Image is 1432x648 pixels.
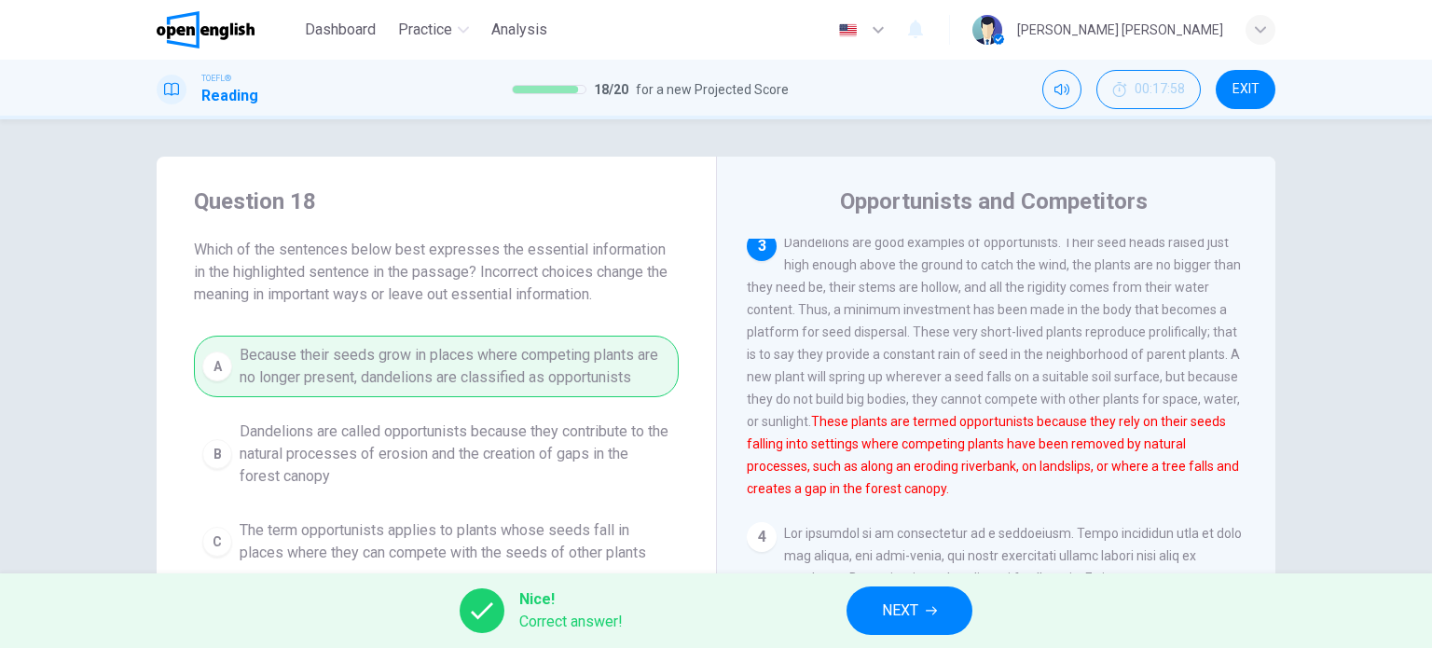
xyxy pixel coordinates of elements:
[747,414,1239,496] font: These plants are termed opportunists because they rely on their seeds falling into settings where...
[747,231,777,261] div: 3
[484,13,555,47] button: Analysis
[305,19,376,41] span: Dashboard
[636,78,789,101] span: for a new Projected Score
[1042,70,1081,109] div: Mute
[972,15,1002,45] img: Profile picture
[157,11,255,48] img: OpenEnglish logo
[519,588,623,611] span: Nice!
[1096,70,1201,109] button: 00:17:58
[297,13,383,47] button: Dashboard
[847,586,972,635] button: NEXT
[201,72,231,85] span: TOEFL®
[594,78,628,101] span: 18 / 20
[398,19,452,41] span: Practice
[157,11,297,48] a: OpenEnglish logo
[201,85,258,107] h1: Reading
[194,186,679,216] h4: Question 18
[194,239,679,306] span: Which of the sentences below best expresses the essential information in the highlighted sentence...
[1216,70,1275,109] button: EXIT
[1017,19,1223,41] div: [PERSON_NAME] [PERSON_NAME]
[1232,82,1260,97] span: EXIT
[840,186,1148,216] h4: Opportunists and Competitors
[836,23,860,37] img: en
[391,13,476,47] button: Practice
[491,19,547,41] span: Analysis
[1096,70,1201,109] div: Hide
[882,598,918,624] span: NEXT
[747,522,777,552] div: 4
[519,611,623,633] span: Correct answer!
[1135,82,1185,97] span: 00:17:58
